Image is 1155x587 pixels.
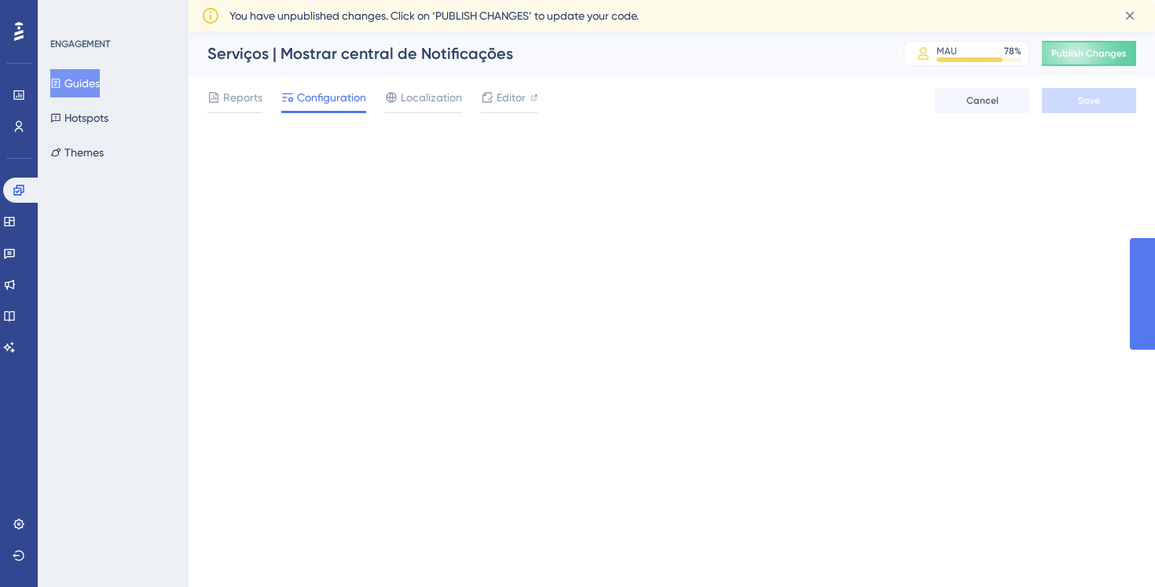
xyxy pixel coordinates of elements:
[966,94,999,107] span: Cancel
[937,45,957,57] div: MAU
[297,88,366,107] span: Configuration
[50,38,110,50] div: ENGAGEMENT
[1078,94,1100,107] span: Save
[207,42,864,64] div: Serviços | Mostrar central de Notificações
[497,88,526,107] span: Editor
[50,104,108,132] button: Hotspots
[401,88,462,107] span: Localization
[1051,47,1127,60] span: Publish Changes
[50,69,100,97] button: Guides
[1042,88,1136,113] button: Save
[1042,41,1136,66] button: Publish Changes
[223,88,262,107] span: Reports
[50,138,104,167] button: Themes
[935,88,1029,113] button: Cancel
[229,6,639,25] span: You have unpublished changes. Click on ‘PUBLISH CHANGES’ to update your code.
[1089,525,1136,572] iframe: UserGuiding AI Assistant Launcher
[1004,45,1021,57] div: 78 %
